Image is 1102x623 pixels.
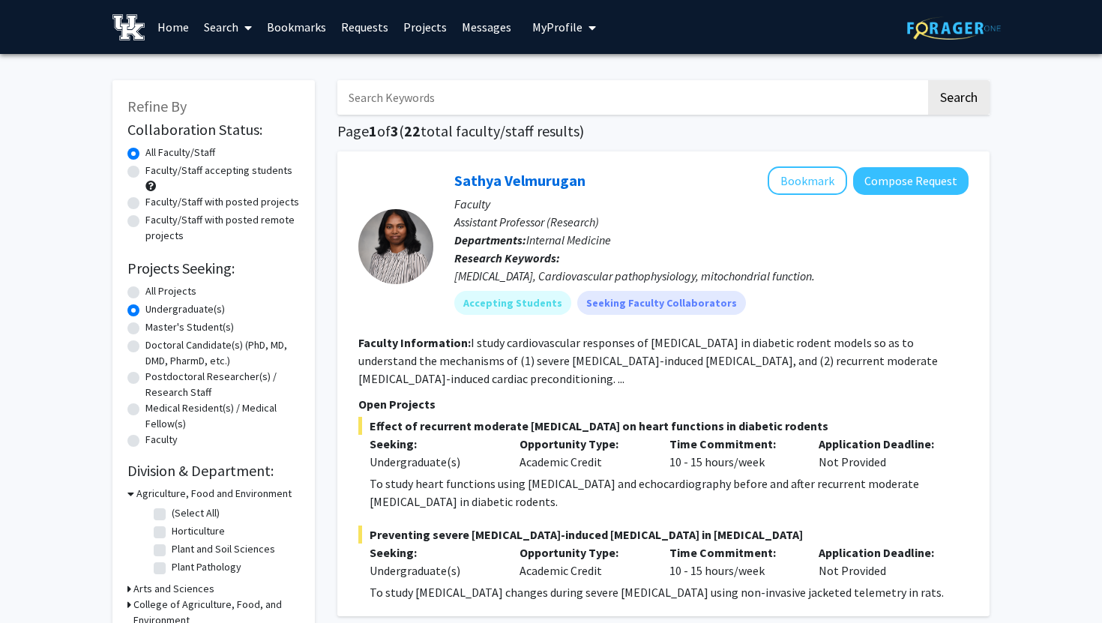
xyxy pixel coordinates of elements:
[127,462,300,480] h2: Division & Department:
[145,163,292,178] label: Faculty/Staff accepting students
[127,259,300,277] h2: Projects Seeking:
[259,1,334,53] a: Bookmarks
[658,544,808,580] div: 10 - 15 hours/week
[928,80,990,115] button: Search
[577,291,746,315] mat-chip: Seeking Faculty Collaborators
[172,523,225,539] label: Horticulture
[454,250,560,265] b: Research Keywords:
[669,435,797,453] p: Time Commitment:
[404,121,421,140] span: 22
[508,435,658,471] div: Academic Credit
[145,283,196,299] label: All Projects
[136,486,292,502] h3: Agriculture, Food and Environment
[172,559,241,575] label: Plant Pathology
[127,97,187,115] span: Refine By
[370,544,497,562] p: Seeking:
[145,432,178,448] label: Faculty
[370,453,497,471] div: Undergraduate(s)
[454,267,969,285] div: [MEDICAL_DATA], Cardiovascular pathophysiology, mitochondrial function.
[145,194,299,210] label: Faculty/Staff with posted projects
[172,541,275,557] label: Plant and Soil Sciences
[658,435,808,471] div: 10 - 15 hours/week
[520,544,647,562] p: Opportunity Type:
[337,122,990,140] h1: Page of ( total faculty/staff results)
[532,19,582,34] span: My Profile
[819,435,946,453] p: Application Deadline:
[358,417,969,435] span: Effect of recurrent moderate [MEDICAL_DATA] on heart functions in diabetic rodents
[112,14,145,40] img: University of Kentucky Logo
[358,335,938,386] fg-read-more: I study cardiovascular responses of [MEDICAL_DATA] in diabetic rodent models so as to understand ...
[358,335,471,350] b: Faculty Information:
[145,145,215,160] label: All Faculty/Staff
[370,562,497,580] div: Undergraduate(s)
[369,121,377,140] span: 1
[358,395,969,413] p: Open Projects
[172,505,220,521] label: (Select All)
[454,171,585,190] a: Sathya Velmurugan
[145,400,300,432] label: Medical Resident(s) / Medical Fellow(s)
[127,121,300,139] h2: Collaboration Status:
[454,213,969,231] p: Assistant Professor (Research)
[145,369,300,400] label: Postdoctoral Researcher(s) / Research Staff
[145,301,225,317] label: Undergraduate(s)
[454,232,526,247] b: Departments:
[907,16,1001,40] img: ForagerOne Logo
[196,1,259,53] a: Search
[337,80,926,115] input: Search Keywords
[454,1,519,53] a: Messages
[11,556,64,612] iframe: Chat
[358,526,969,544] span: Preventing severe [MEDICAL_DATA]-induced [MEDICAL_DATA] in [MEDICAL_DATA]
[370,475,969,511] p: To study heart functions using [MEDICAL_DATA] and echocardiography before and after recurrent mod...
[520,435,647,453] p: Opportunity Type:
[334,1,396,53] a: Requests
[133,581,214,597] h3: Arts and Sciences
[819,544,946,562] p: Application Deadline:
[669,544,797,562] p: Time Commitment:
[145,212,300,244] label: Faculty/Staff with posted remote projects
[508,544,658,580] div: Academic Credit
[150,1,196,53] a: Home
[370,583,969,601] p: To study [MEDICAL_DATA] changes during severe [MEDICAL_DATA] using non-invasive jacketed telemetr...
[853,167,969,195] button: Compose Request to Sathya Velmurugan
[145,319,234,335] label: Master's Student(s)
[145,337,300,369] label: Doctoral Candidate(s) (PhD, MD, DMD, PharmD, etc.)
[454,291,571,315] mat-chip: Accepting Students
[807,544,957,580] div: Not Provided
[454,195,969,213] p: Faculty
[370,435,497,453] p: Seeking:
[768,166,847,195] button: Add Sathya Velmurugan to Bookmarks
[391,121,399,140] span: 3
[526,232,611,247] span: Internal Medicine
[807,435,957,471] div: Not Provided
[396,1,454,53] a: Projects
